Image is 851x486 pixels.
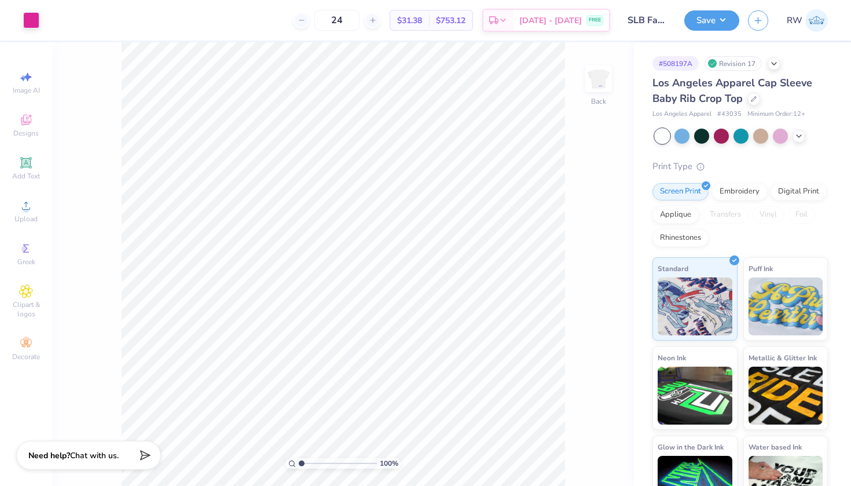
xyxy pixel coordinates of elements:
[702,206,749,224] div: Transfers
[749,262,773,275] span: Puff Ink
[17,257,35,266] span: Greek
[652,76,812,105] span: Los Angeles Apparel Cap Sleeve Baby Rib Crop Top
[619,9,676,32] input: Untitled Design
[314,10,360,31] input: – –
[749,352,817,364] span: Metallic & Glitter Ink
[805,9,828,32] img: Rhea Wanga
[13,129,39,138] span: Designs
[591,96,606,107] div: Back
[652,206,699,224] div: Applique
[652,160,828,173] div: Print Type
[658,277,732,335] img: Standard
[652,56,699,71] div: # 508197A
[749,367,823,425] img: Metallic & Glitter Ink
[6,300,46,319] span: Clipart & logos
[712,183,767,200] div: Embroidery
[771,183,827,200] div: Digital Print
[749,441,802,453] span: Water based Ink
[752,206,784,224] div: Vinyl
[787,9,828,32] a: RW
[787,14,802,27] span: RW
[13,86,40,95] span: Image AI
[70,450,119,461] span: Chat with us.
[380,458,398,469] span: 100 %
[652,109,711,119] span: Los Angeles Apparel
[14,214,38,224] span: Upload
[717,109,742,119] span: # 43035
[658,262,688,275] span: Standard
[788,206,815,224] div: Foil
[652,229,709,247] div: Rhinestones
[684,10,739,31] button: Save
[658,367,732,425] img: Neon Ink
[436,14,465,27] span: $753.12
[589,16,601,24] span: FREE
[749,277,823,335] img: Puff Ink
[12,171,40,181] span: Add Text
[397,14,422,27] span: $31.38
[12,352,40,361] span: Decorate
[705,56,762,71] div: Revision 17
[658,352,686,364] span: Neon Ink
[747,109,805,119] span: Minimum Order: 12 +
[519,14,582,27] span: [DATE] - [DATE]
[28,450,70,461] strong: Need help?
[652,183,709,200] div: Screen Print
[658,441,724,453] span: Glow in the Dark Ink
[587,67,610,90] img: Back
